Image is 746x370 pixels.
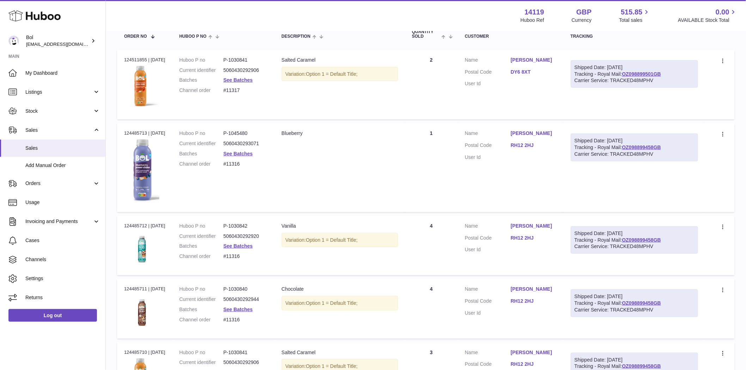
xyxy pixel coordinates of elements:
dt: User Id [465,154,511,161]
dd: 5060430293071 [224,140,268,147]
div: Shipped Date: [DATE] [575,230,695,237]
td: 1 [405,123,458,212]
dt: Name [465,223,511,231]
dt: Name [465,130,511,138]
dd: P-1030840 [224,286,268,292]
a: See Batches [224,77,253,83]
span: 0.00 [716,7,729,17]
dt: Current identifier [179,140,224,147]
a: RH12 2HJ [511,142,557,149]
div: Variation: [282,296,398,310]
dt: User Id [465,310,511,316]
a: [PERSON_NAME] [511,286,557,292]
span: Add Manual Order [25,162,100,169]
div: Blueberry [282,130,398,137]
dt: Current identifier [179,233,224,240]
a: See Batches [224,243,253,249]
span: Option 1 = Default Title; [306,363,358,369]
span: Option 1 = Default Title; [306,300,358,306]
dt: Name [465,286,511,294]
div: Huboo Ref [521,17,544,24]
dt: Batches [179,306,224,313]
dt: Name [465,349,511,358]
span: Invoicing and Payments [25,218,93,225]
a: OZ098899458GB [622,300,661,306]
span: My Dashboard [25,70,100,76]
dt: Name [465,57,511,65]
span: AVAILABLE Stock Total [678,17,738,24]
div: Customer [465,34,557,39]
dd: #11317 [224,87,268,94]
a: [PERSON_NAME] [511,130,557,137]
span: Total sales [619,17,650,24]
dd: 5060430292906 [224,359,268,366]
a: OZ098899458GB [622,144,661,150]
dt: User Id [465,246,511,253]
dt: User Id [465,80,511,87]
dd: P-1030841 [224,57,268,63]
a: [PERSON_NAME] [511,57,557,63]
dt: Postal Code [465,142,511,150]
dd: P-1045480 [224,130,268,137]
span: Orders [25,180,93,187]
a: See Batches [224,307,253,312]
dt: Channel order [179,316,224,323]
span: Option 1 = Default Title; [306,237,358,243]
dd: 5060430292906 [224,67,268,74]
dd: P-1030841 [224,349,268,356]
span: Settings [25,275,100,282]
img: internalAdmin-14119@internal.huboo.com [8,36,19,46]
a: 515.85 Total sales [619,7,650,24]
div: Tracking - Royal Mail: [571,134,698,161]
img: 1224_REVISEDChocolate_LowSugar_Mock.png [124,295,159,330]
dt: Current identifier [179,359,224,366]
td: 4 [405,279,458,338]
div: Shipped Date: [DATE] [575,137,695,144]
span: Order No [124,34,147,39]
div: Salted Caramel [282,349,398,356]
strong: 14119 [525,7,544,17]
dt: Batches [179,77,224,84]
dt: Postal Code [465,69,511,77]
span: Huboo P no [179,34,207,39]
dd: #11316 [224,316,268,323]
div: Vanilla [282,223,398,229]
dt: Huboo P no [179,130,224,137]
div: 124511855 | [DATE] [124,57,165,63]
a: [PERSON_NAME] [511,349,557,356]
dd: #11316 [224,253,268,260]
a: RH12 2HJ [511,298,557,304]
div: Currency [572,17,592,24]
div: Carrier Service: TRACKED48MPHV [575,307,695,313]
dt: Postal Code [465,235,511,243]
div: Tracking - Royal Mail: [571,226,698,254]
span: Usage [25,199,100,206]
dt: Huboo P no [179,286,224,292]
div: 124485713 | [DATE] [124,130,165,136]
span: [EMAIL_ADDRESS][DOMAIN_NAME] [26,41,104,47]
div: 124485712 | [DATE] [124,223,165,229]
span: Returns [25,294,100,301]
span: Sales [25,145,100,152]
span: Stock [25,108,93,115]
div: Carrier Service: TRACKED48MPHV [575,77,695,84]
dt: Current identifier [179,67,224,74]
dt: Batches [179,243,224,249]
img: 141191747909130.png [124,138,159,203]
dt: Channel order [179,161,224,167]
a: [PERSON_NAME] [511,223,557,229]
td: 4 [405,216,458,275]
span: 515.85 [621,7,642,17]
dt: Postal Code [465,361,511,369]
div: Variation: [282,67,398,81]
span: Sales [25,127,93,134]
span: Quantity Sold [412,30,440,39]
div: 124485711 | [DATE] [124,286,165,292]
a: OZ098899458GB [622,363,661,369]
span: Option 1 = Default Title; [306,71,358,77]
div: Salted Caramel [282,57,398,63]
td: 2 [405,50,458,119]
dd: #11316 [224,161,268,167]
a: RH12 2HJ [511,361,557,368]
span: Channels [25,256,100,263]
